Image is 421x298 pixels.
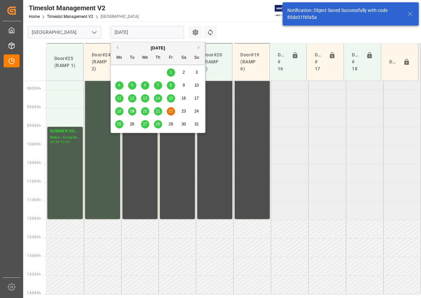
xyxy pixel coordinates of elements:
[194,96,199,101] span: 17
[198,45,202,49] button: Next Month
[180,68,188,77] div: Choose Saturday, August 2nd, 2025
[143,109,147,113] span: 20
[143,122,147,126] span: 27
[196,70,198,75] span: 3
[154,81,162,90] div: Choose Thursday, August 7th, 2025
[27,235,41,239] span: 12:30 Hr
[130,96,134,101] span: 12
[27,142,41,146] span: 10:00 Hr
[115,120,123,128] div: Choose Monday, August 25th, 2025
[27,180,41,183] span: 11:00 Hr
[29,14,40,19] a: Home
[193,120,201,128] div: Choose Sunday, August 31st, 2025
[168,122,173,126] span: 29
[181,109,186,113] span: 23
[50,135,80,140] div: Status - Completed
[52,52,78,72] div: Door#25 (RAMP 1)
[115,107,123,115] div: Choose Monday, August 18th, 2025
[168,109,173,113] span: 22
[128,81,136,90] div: Choose Tuesday, August 5th, 2025
[287,7,401,21] div: Notification: Object Saved Successfully with code 85de31f6fa5a
[117,122,121,126] span: 25
[128,94,136,103] div: Choose Tuesday, August 12th, 2025
[118,83,120,88] span: 4
[167,81,175,90] div: Choose Friday, August 8th, 2025
[180,54,188,62] div: Sa
[115,81,123,90] div: Choose Monday, August 4th, 2025
[193,94,201,103] div: Choose Sunday, August 17th, 2025
[144,83,146,88] span: 6
[156,122,160,126] span: 28
[60,140,61,143] div: -
[180,107,188,115] div: Choose Saturday, August 23rd, 2025
[201,49,227,75] div: Door#20 (RAMP 5)
[168,96,173,101] span: 15
[128,107,136,115] div: Choose Tuesday, August 19th, 2025
[238,49,264,75] div: Door#19 (RAMP 6)
[28,26,101,38] input: Type to search/select
[27,272,41,276] span: 13:30 Hr
[115,54,123,62] div: Mo
[167,107,175,115] div: Choose Friday, August 22nd, 2025
[27,124,41,127] span: 09:30 Hr
[117,109,121,113] span: 18
[167,120,175,128] div: Choose Friday, August 29th, 2025
[154,120,162,128] div: Choose Thursday, August 28th, 2025
[27,161,41,165] span: 10:30 Hr
[181,96,186,101] span: 16
[167,94,175,103] div: Choose Friday, August 15th, 2025
[27,291,41,295] span: 14:00 Hr
[111,26,184,38] input: DD-MM-YYYY
[183,83,185,88] span: 9
[141,94,149,103] div: Choose Wednesday, August 13th, 2025
[61,140,70,143] div: 12:00
[181,122,186,126] span: 30
[154,54,162,62] div: Th
[194,122,199,126] span: 31
[27,217,41,220] span: 12:00 Hr
[154,94,162,103] div: Choose Thursday, August 14th, 2025
[27,87,41,90] span: 08:30 Hr
[89,49,115,75] div: Door#24 (RAMP 2)
[193,54,201,62] div: Su
[128,120,136,128] div: Choose Tuesday, August 26th, 2025
[156,96,160,101] span: 14
[50,140,60,143] div: 09:30
[141,107,149,115] div: Choose Wednesday, August 20th, 2025
[275,5,298,17] img: Exertis%20JAM%20-%20Email%20Logo.jpg_1722504956.jpg
[387,56,400,68] div: Door#23
[193,81,201,90] div: Choose Sunday, August 10th, 2025
[194,83,199,88] span: 10
[170,83,172,88] span: 8
[180,120,188,128] div: Choose Saturday, August 30th, 2025
[50,128,80,135] div: SUMMER HOURS
[183,70,185,75] span: 2
[193,107,201,115] div: Choose Sunday, August 24th, 2025
[130,109,134,113] span: 19
[143,96,147,101] span: 13
[130,122,134,126] span: 26
[170,70,172,75] span: 1
[27,105,41,109] span: 09:00 Hr
[194,109,199,113] span: 24
[193,68,201,77] div: Choose Sunday, August 3rd, 2025
[115,94,123,103] div: Choose Monday, August 11th, 2025
[275,49,289,75] div: Doors # 16
[141,54,149,62] div: We
[141,81,149,90] div: Choose Wednesday, August 6th, 2025
[154,107,162,115] div: Choose Thursday, August 21st, 2025
[180,81,188,90] div: Choose Saturday, August 9th, 2025
[29,3,139,13] div: Timeslot Management V2
[167,68,175,77] div: Choose Friday, August 1st, 2025
[141,120,149,128] div: Choose Wednesday, August 27th, 2025
[312,49,326,75] div: Doors # 17
[113,66,203,131] div: month 2025-08
[180,94,188,103] div: Choose Saturday, August 16th, 2025
[117,96,121,101] span: 11
[156,109,160,113] span: 21
[111,45,205,51] div: [DATE]
[27,254,41,258] span: 13:00 Hr
[167,54,175,62] div: Fr
[114,45,118,49] button: Previous Month
[27,198,41,202] span: 11:30 Hr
